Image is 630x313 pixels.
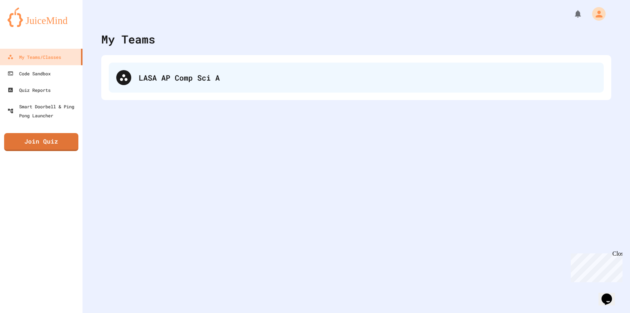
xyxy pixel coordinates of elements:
[139,72,596,83] div: LASA AP Comp Sci A
[4,133,78,151] a: Join Quiz
[7,52,61,61] div: My Teams/Classes
[109,63,604,93] div: LASA AP Comp Sci A
[568,250,622,282] iframe: chat widget
[598,283,622,306] iframe: chat widget
[7,7,75,27] img: logo-orange.svg
[584,5,607,22] div: My Account
[559,7,584,20] div: My Notifications
[101,31,155,48] div: My Teams
[3,3,52,48] div: Chat with us now!Close
[7,69,51,78] div: Code Sandbox
[7,102,79,120] div: Smart Doorbell & Ping Pong Launcher
[7,85,51,94] div: Quiz Reports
